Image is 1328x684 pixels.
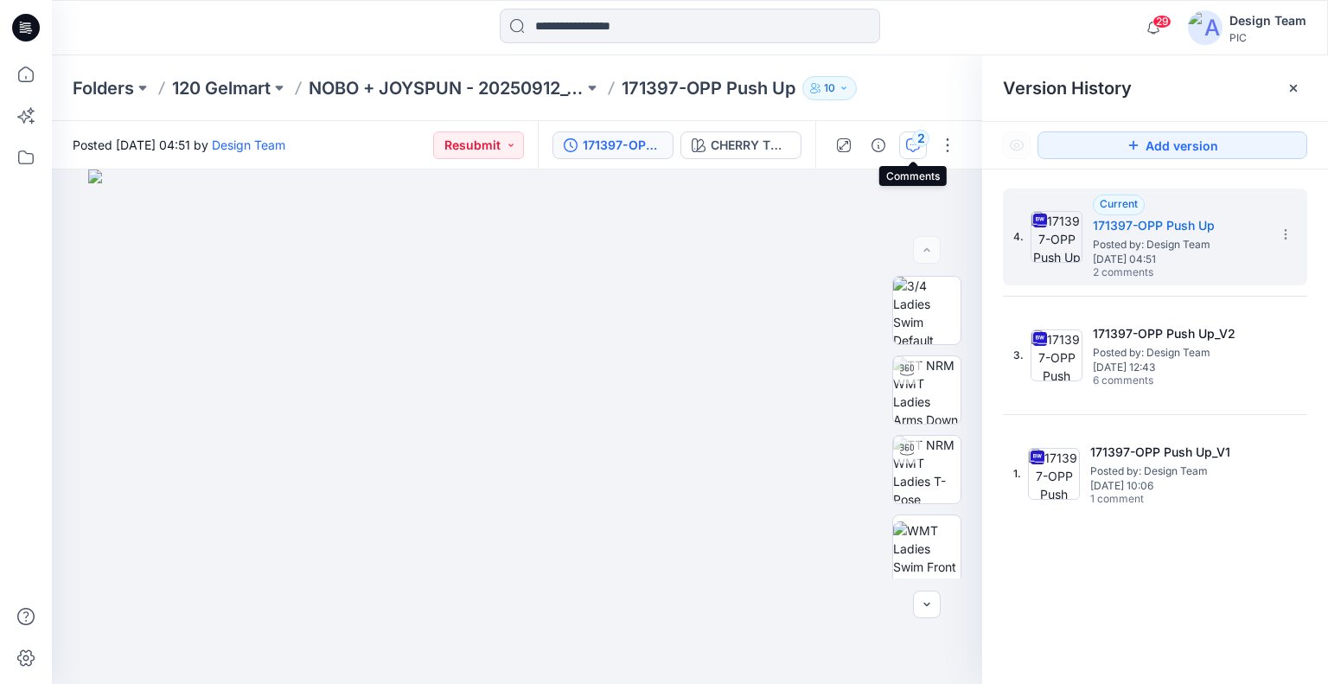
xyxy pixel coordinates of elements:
a: Design Team [212,137,285,152]
h5: 171397-OPP Push Up_V1 [1090,442,1263,463]
span: [DATE] 10:06 [1090,480,1263,492]
button: CHERRY TOMATO 2031115 [680,131,801,159]
div: 171397-OPP Push Up [583,136,662,155]
p: 171397-OPP Push Up [622,76,795,100]
span: 6 comments [1093,374,1214,388]
img: TT NRM WMT Ladies Arms Down [893,356,961,424]
div: 2 [912,130,929,147]
a: NOBO + JOYSPUN - 20250912_120_GC [309,76,584,100]
button: 10 [802,76,857,100]
button: Show Hidden Versions [1003,131,1031,159]
span: [DATE] 12:43 [1093,361,1266,374]
button: Add version [1037,131,1307,159]
span: Posted by: Design Team [1093,236,1266,253]
span: Current [1100,197,1138,210]
span: Version History [1003,78,1132,99]
div: Design Team [1229,10,1306,31]
img: 171397-OPP Push Up_V1 [1028,448,1080,500]
span: 3. [1013,348,1024,363]
a: Folders [73,76,134,100]
img: 3/4 Ladies Swim Default [893,277,961,344]
img: TT NRM WMT Ladies T-Pose [893,436,961,503]
span: 29 [1152,15,1172,29]
button: Close [1286,81,1300,95]
div: CHERRY TOMATO 2031115 [711,136,790,155]
span: 1. [1013,466,1021,482]
button: 2 [899,131,927,159]
span: 2 comments [1093,266,1214,280]
button: 171397-OPP Push Up [552,131,674,159]
button: Details [865,131,892,159]
h5: 171397-OPP Push Up_V2 [1093,323,1266,344]
span: Posted [DATE] 04:51 by [73,136,285,154]
span: 4. [1013,229,1024,245]
img: 171397-OPP Push Up [1031,211,1082,263]
img: avatar [1188,10,1223,45]
h5: 171397-OPP Push Up [1093,215,1266,236]
img: eyJhbGciOiJIUzI1NiIsImtpZCI6IjAiLCJzbHQiOiJzZXMiLCJ0eXAiOiJKV1QifQ.eyJkYXRhIjp7InR5cGUiOiJzdG9yYW... [88,169,946,684]
span: Posted by: Design Team [1090,463,1263,480]
span: Posted by: Design Team [1093,344,1266,361]
span: 1 comment [1090,493,1211,507]
img: 171397-OPP Push Up_V2 [1031,329,1082,381]
img: WMT Ladies Swim Front [893,521,961,576]
span: [DATE] 04:51 [1093,253,1266,265]
a: 120 Gelmart [172,76,271,100]
p: 10 [824,79,835,98]
div: PIC [1229,31,1306,44]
